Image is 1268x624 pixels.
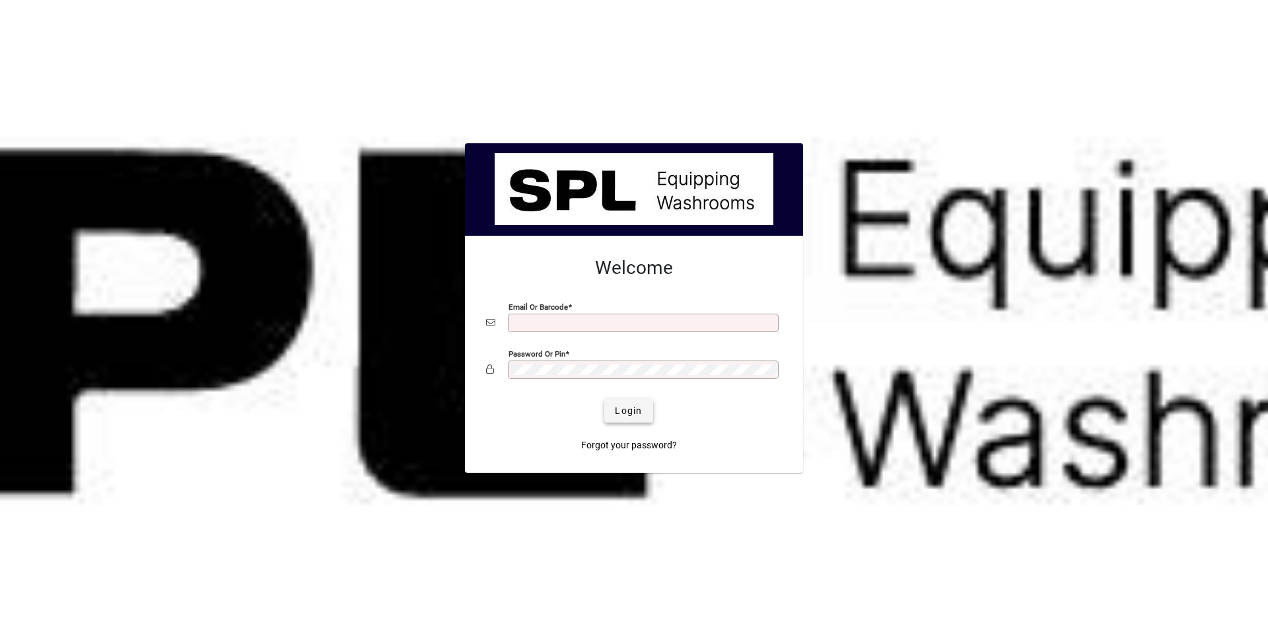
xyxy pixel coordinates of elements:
[615,404,642,418] span: Login
[581,438,677,452] span: Forgot your password?
[509,302,568,312] mat-label: Email or Barcode
[604,399,652,423] button: Login
[576,433,682,457] a: Forgot your password?
[509,349,565,359] mat-label: Password or Pin
[486,257,782,279] h2: Welcome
